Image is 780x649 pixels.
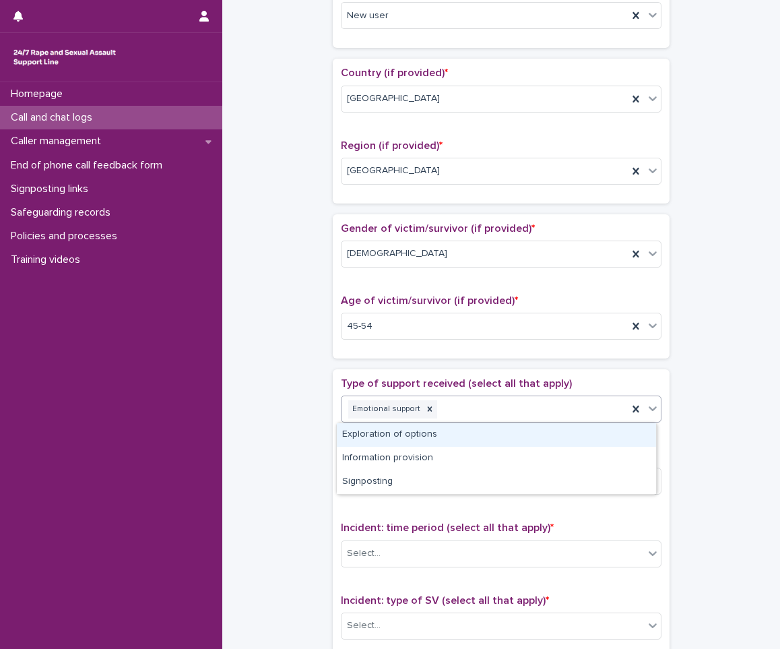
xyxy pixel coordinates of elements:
p: Training videos [5,253,91,266]
span: Region (if provided) [341,140,443,151]
div: Information provision [337,447,656,470]
p: Call and chat logs [5,111,103,124]
p: Homepage [5,88,73,100]
span: Country (if provided) [341,67,448,78]
div: Select... [347,619,381,633]
div: Signposting [337,470,656,494]
span: Incident: type of SV (select all that apply) [341,595,549,606]
span: Gender of victim/survivor (if provided) [341,223,535,234]
span: Age of victim/survivor (if provided) [341,295,518,306]
span: [GEOGRAPHIC_DATA] [347,164,440,178]
p: Caller management [5,135,112,148]
span: 45-54 [347,319,372,334]
span: [DEMOGRAPHIC_DATA] [347,247,447,261]
p: Safeguarding records [5,206,121,219]
div: Exploration of options [337,423,656,447]
span: [GEOGRAPHIC_DATA] [347,92,440,106]
span: New user [347,9,389,23]
p: Signposting links [5,183,99,195]
p: End of phone call feedback form [5,159,173,172]
span: Incident: time period (select all that apply) [341,522,554,533]
div: Emotional support [348,400,422,419]
p: Policies and processes [5,230,128,243]
div: Select... [347,547,381,561]
img: rhQMoQhaT3yELyF149Cw [11,44,119,71]
span: Type of support received (select all that apply) [341,378,572,389]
